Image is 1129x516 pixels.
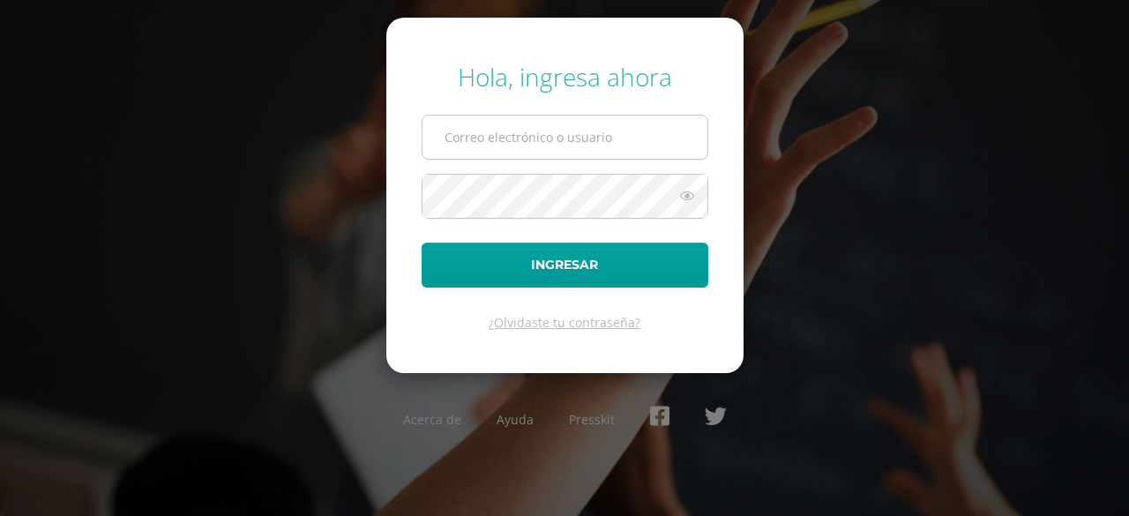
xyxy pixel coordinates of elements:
button: Ingresar [422,243,708,288]
a: Presskit [569,411,615,428]
input: Correo electrónico o usuario [422,116,707,159]
div: Hola, ingresa ahora [422,60,708,93]
a: ¿Olvidaste tu contraseña? [489,314,640,331]
a: Ayuda [497,411,534,428]
a: Acerca de [403,411,461,428]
